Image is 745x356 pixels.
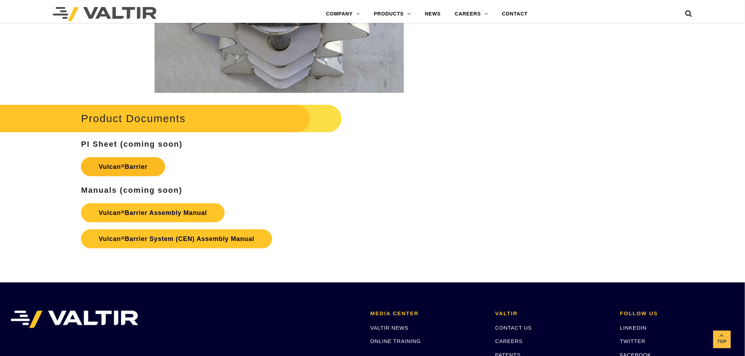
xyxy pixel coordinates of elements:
a: CAREERS [495,338,523,344]
h2: VALTIR [495,311,610,317]
a: CONTACT [495,7,535,21]
sup: ® [121,163,125,169]
h2: MEDIA CENTER [370,311,485,317]
a: Vulcan®Barrier System (CEN) Assembly Manual [81,229,272,248]
a: COMPANY [319,7,367,21]
a: NEWS [418,7,448,21]
sup: ® [121,209,125,215]
strong: PI Sheet (coming soon) [81,140,182,148]
strong: Manuals (coming soon) [81,186,182,195]
a: Vulcan®Barrier [81,157,165,176]
h2: FOLLOW US [620,311,734,317]
img: Valtir [53,7,157,21]
span: Top [713,338,731,346]
a: CONTACT US [495,325,532,331]
a: LINKEDIN [620,325,647,331]
a: Vulcan®Barrier Assembly Manual [81,203,225,222]
a: TWITTER [620,338,645,344]
a: PRODUCTS [367,7,418,21]
a: Top [713,331,731,348]
a: VALTIR NEWS [370,325,408,331]
a: ONLINE TRAINING [370,338,421,344]
sup: ® [121,235,125,241]
img: VALTIR [11,311,138,328]
a: CAREERS [448,7,495,21]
